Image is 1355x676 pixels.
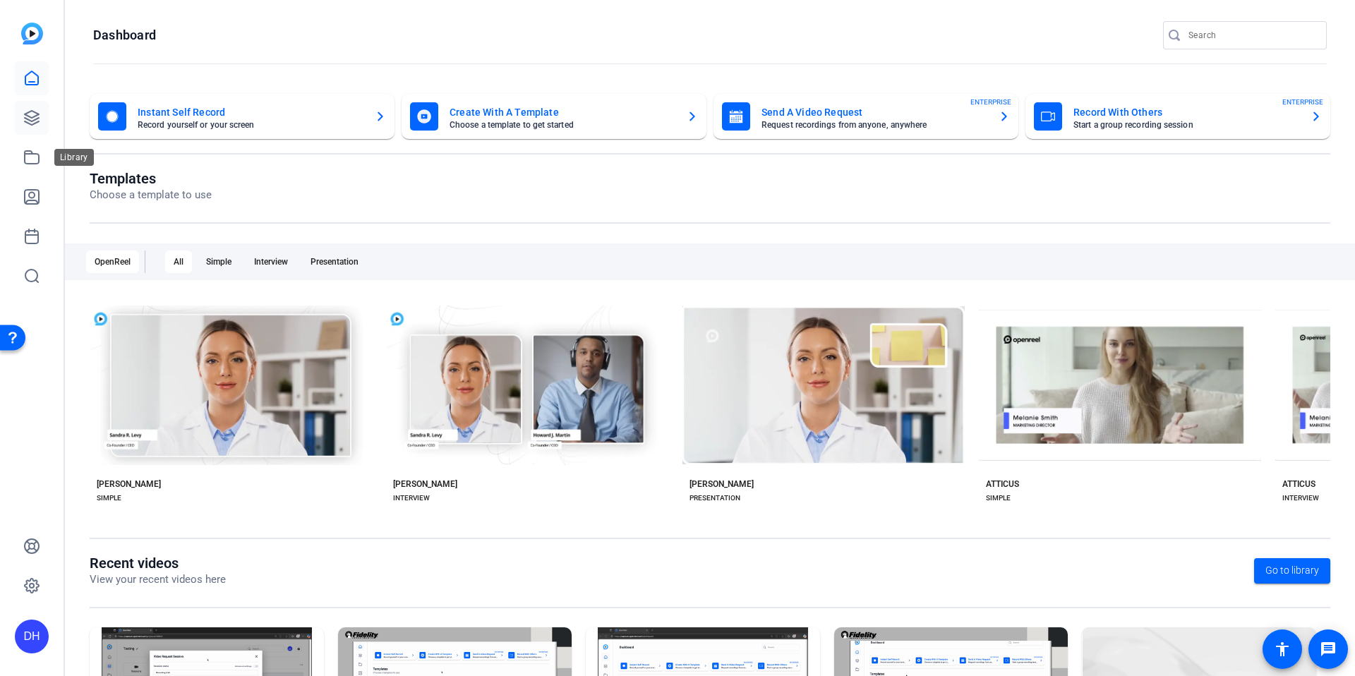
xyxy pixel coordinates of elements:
img: blue-gradient.svg [21,23,43,44]
div: INTERVIEW [1282,493,1319,504]
div: SIMPLE [986,493,1011,504]
div: ATTICUS [986,478,1019,490]
mat-icon: accessibility [1274,641,1291,658]
span: ENTERPRISE [970,97,1011,107]
div: PRESENTATION [689,493,740,504]
div: OpenReel [86,251,139,273]
div: Interview [246,251,296,273]
button: Instant Self RecordRecord yourself or your screen [90,94,395,139]
mat-icon: message [1320,641,1337,658]
div: ATTICUS [1282,478,1315,490]
h1: Templates [90,170,212,187]
h1: Dashboard [93,27,156,44]
input: Search [1188,27,1315,44]
button: Create With A TemplateChoose a template to get started [402,94,706,139]
mat-card-subtitle: Record yourself or your screen [138,121,363,129]
div: Presentation [302,251,367,273]
span: Go to library [1265,563,1319,578]
div: [PERSON_NAME] [97,478,161,490]
div: INTERVIEW [393,493,430,504]
mat-card-title: Instant Self Record [138,104,363,121]
p: View your recent videos here [90,572,226,588]
mat-card-subtitle: Choose a template to get started [450,121,675,129]
div: DH [15,620,49,653]
mat-card-title: Create With A Template [450,104,675,121]
button: Record With OthersStart a group recording sessionENTERPRISE [1025,94,1330,139]
h1: Recent videos [90,555,226,572]
mat-card-title: Send A Video Request [761,104,987,121]
div: [PERSON_NAME] [393,478,457,490]
p: Choose a template to use [90,187,212,203]
a: Go to library [1254,558,1330,584]
div: [PERSON_NAME] [689,478,754,490]
div: Library [54,149,94,166]
div: Simple [198,251,240,273]
div: SIMPLE [97,493,121,504]
span: ENTERPRISE [1282,97,1323,107]
div: All [165,251,192,273]
button: Send A Video RequestRequest recordings from anyone, anywhereENTERPRISE [713,94,1018,139]
mat-card-title: Record With Others [1073,104,1299,121]
mat-card-subtitle: Start a group recording session [1073,121,1299,129]
mat-card-subtitle: Request recordings from anyone, anywhere [761,121,987,129]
